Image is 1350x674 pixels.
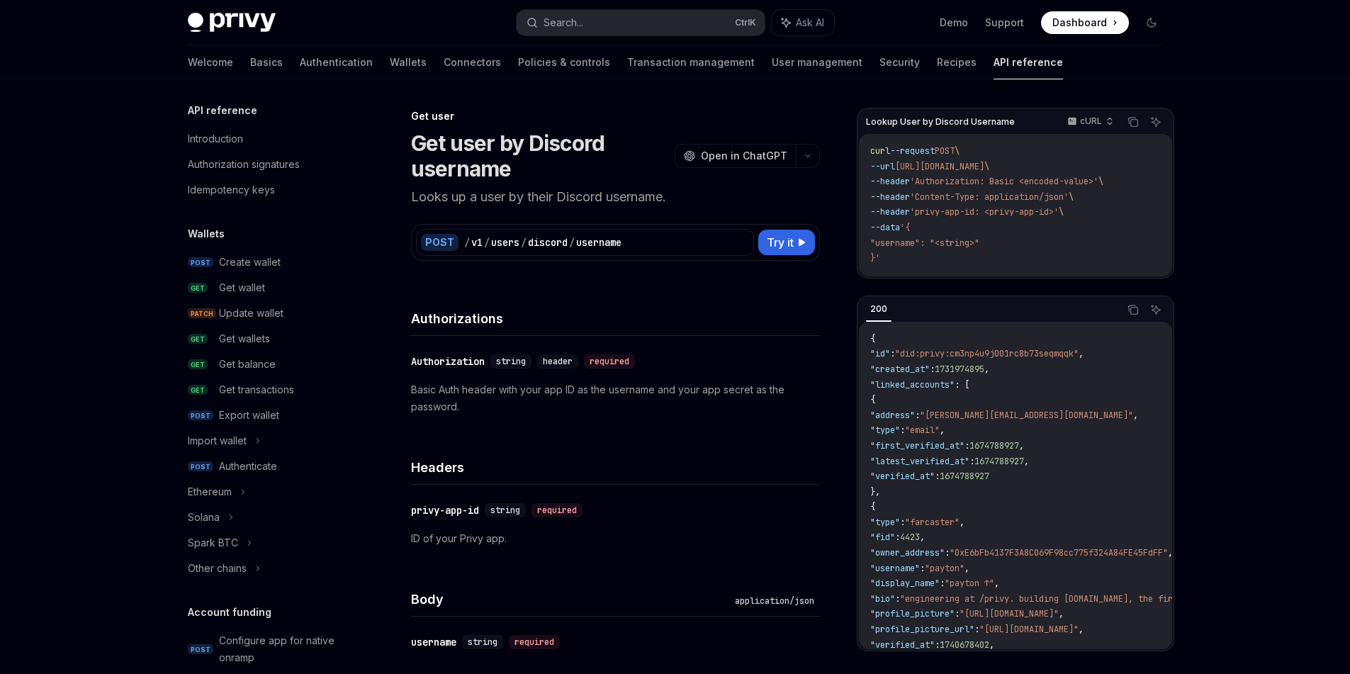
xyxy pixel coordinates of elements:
h1: Get user by Discord username [411,130,669,181]
span: "created_at" [870,364,930,375]
button: Ask AI [1147,301,1165,319]
span: [URL][DOMAIN_NAME] [895,161,984,172]
a: POSTConfigure app for native onramp [176,628,358,670]
span: \ [1069,191,1074,203]
span: Try it [767,234,794,251]
a: Demo [940,16,968,30]
a: Security [879,45,920,79]
button: Ask AI [1147,113,1165,131]
span: : [974,624,979,635]
h5: Wallets [188,225,225,242]
button: Open in ChatGPT [675,144,796,168]
div: / [569,235,575,249]
span: "bio" [870,593,895,605]
span: \ [984,161,989,172]
span: --header [870,176,910,187]
span: }' [870,252,880,264]
span: : [900,517,905,528]
div: Export wallet [219,407,279,424]
span: Ask AI [796,16,824,30]
a: Support [985,16,1024,30]
a: PATCHUpdate wallet [176,301,358,326]
a: API reference [994,45,1063,79]
span: , [1059,608,1064,619]
img: dark logo [188,13,276,33]
div: / [521,235,527,249]
span: , [1024,456,1029,467]
span: 1674788927 [969,440,1019,451]
div: Search... [544,14,583,31]
span: : [895,532,900,543]
span: "did:privy:cm3np4u9j001rc8b73seqmqqk" [895,348,1079,359]
p: cURL [1080,116,1102,127]
div: Solana [188,509,220,526]
span: : [930,364,935,375]
div: Configure app for native onramp [219,632,349,666]
span: Lookup User by Discord Username [866,116,1015,128]
div: Authorization signatures [188,156,300,173]
span: "payton ↑" [945,578,994,589]
span: POST [188,410,213,421]
button: Search...CtrlK [517,10,765,35]
div: Get wallet [219,279,265,296]
span: , [989,639,994,651]
span: : [935,639,940,651]
span: , [994,578,999,589]
span: "farcaster" [905,517,960,528]
span: Dashboard [1052,16,1107,30]
a: POSTCreate wallet [176,249,358,275]
button: Ask AI [772,10,834,35]
span: \ [955,145,960,157]
span: POST [188,644,213,655]
span: , [1168,547,1173,558]
div: Introduction [188,130,243,147]
span: "id" [870,348,890,359]
span: --header [870,191,910,203]
div: privy-app-id [411,503,479,517]
span: "[PERSON_NAME][EMAIL_ADDRESS][DOMAIN_NAME]" [920,410,1133,421]
span: --header [870,206,910,218]
span: : [920,563,925,574]
span: Ctrl K [735,17,756,28]
div: Get balance [219,356,276,373]
span: : [895,593,900,605]
span: , [1079,624,1084,635]
span: 1740678402 [940,639,989,651]
a: Welcome [188,45,233,79]
span: POST [935,145,955,157]
div: application/json [729,594,820,608]
span: string [468,636,497,648]
a: Connectors [444,45,501,79]
a: Basics [250,45,283,79]
span: "username" [870,563,920,574]
span: Open in ChatGPT [701,149,787,163]
span: GET [188,359,208,370]
a: Recipes [937,45,977,79]
button: cURL [1059,110,1120,134]
button: Copy the contents from the code block [1124,113,1142,131]
span: string [490,505,520,516]
button: Toggle dark mode [1140,11,1163,34]
button: Try it [758,230,815,255]
h5: Account funding [188,604,271,621]
span: "verified_at" [870,639,935,651]
span: "payton" [925,563,964,574]
span: : [890,348,895,359]
h4: Authorizations [411,309,820,328]
span: : [900,425,905,436]
span: POST [188,257,213,268]
p: Basic Auth header with your app ID as the username and your app secret as the password. [411,381,820,415]
span: GET [188,385,208,395]
span: : [969,456,974,467]
span: GET [188,334,208,344]
span: "latest_verified_at" [870,456,969,467]
div: username [411,635,456,649]
span: "type" [870,517,900,528]
div: Create wallet [219,254,281,271]
span: POST [188,461,213,472]
a: Dashboard [1041,11,1129,34]
span: }, [870,486,880,498]
span: "[URL][DOMAIN_NAME]" [960,608,1059,619]
div: Spark BTC [188,534,238,551]
span: , [1133,410,1138,421]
